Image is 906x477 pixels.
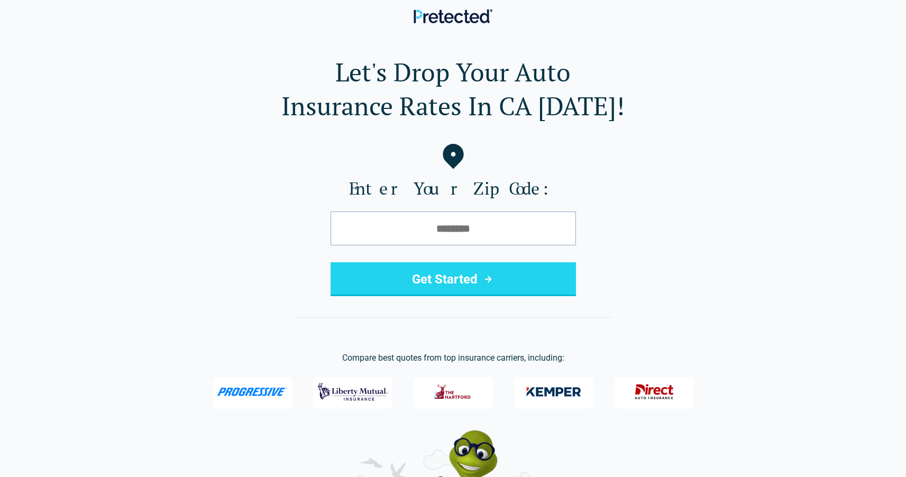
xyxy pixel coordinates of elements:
img: Progressive [217,388,288,396]
img: Liberty Mutual [318,378,388,406]
h1: Let's Drop Your Auto Insurance Rates In CA [DATE]! [17,55,889,123]
button: Get Started [331,262,576,296]
img: The Hartford [427,378,479,406]
img: Pretected [414,9,492,23]
img: Kemper [519,378,589,406]
p: Compare best quotes from top insurance carriers, including: [17,352,889,364]
img: Direct General [628,378,680,406]
label: Enter Your Zip Code: [17,178,889,199]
